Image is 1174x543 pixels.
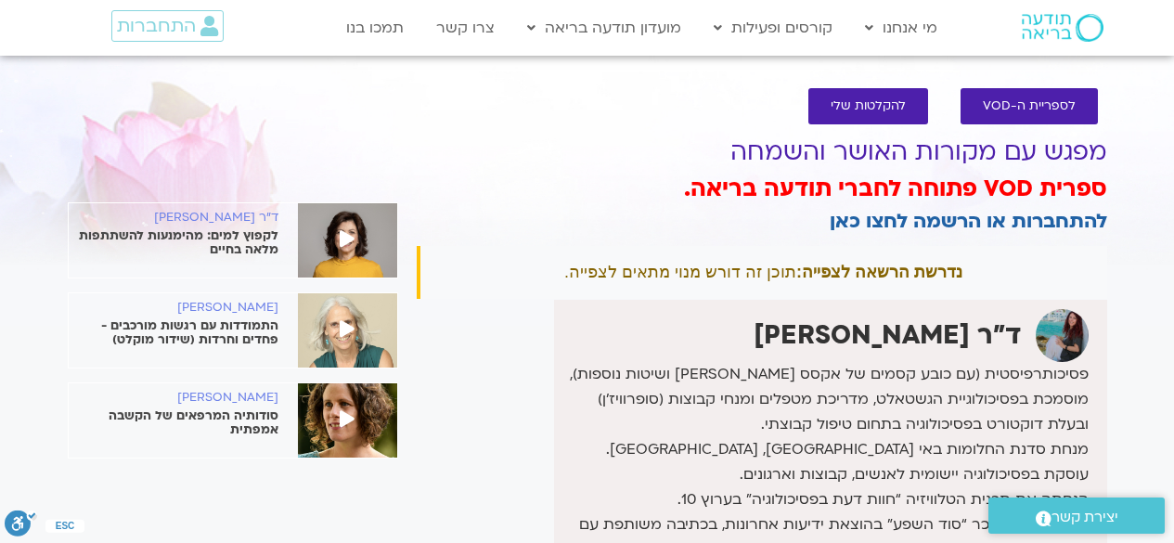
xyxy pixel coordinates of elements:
[69,229,278,257] p: לקפוץ למים: מהימנעות להשתתפות מלאה בחיים
[704,10,842,45] a: קורסים ופעילות
[69,211,397,257] a: ד"ר [PERSON_NAME] לקפוץ למים: מהימנעות להשתתפות מלאה בחיים
[988,498,1165,534] a: יצירת קשר
[830,208,1107,235] a: להתחברות או הרשמה לחצו כאן
[69,301,278,315] h6: [PERSON_NAME]
[69,301,397,347] a: [PERSON_NAME] התמודדות עם רגשות מורכבים - פחדים וחרדות (שידור מוקלט)
[754,317,1022,353] strong: ד"ר [PERSON_NAME]
[417,138,1107,166] h1: מפגש עם מקורות האושר והשמחה
[111,10,224,42] a: התחברות
[69,391,397,437] a: [PERSON_NAME] סודותיה המרפאים של הקשבה אמפתית
[983,99,1076,113] span: לספריית ה-VOD
[808,88,928,124] a: להקלטות שלי
[337,10,413,45] a: תמכו בנו
[1036,309,1089,362] img: ד"ר רונית נשר
[69,211,278,225] h6: ד"ר [PERSON_NAME]
[961,88,1098,124] a: לספריית ה-VOD
[298,383,397,458] img: %D7%99%D7%A2%D7%9C-%D7%A7%D7%95%D7%A8%D7%9F.jpg
[69,319,278,347] p: התמודדות עם רגשות מורכבים - פחדים וחרדות (שידור מוקלט)
[69,409,278,437] p: סודותיה המרפאים של הקשבה אמפתית
[1051,505,1118,530] span: יצירת קשר
[298,293,397,368] img: WhatsApp-Image-2020-09-25-at-16.50.04-10.jpeg
[427,10,504,45] a: צרו קשר
[298,203,397,278] img: %D7%90%D7%A0%D7%90%D7%91%D7%9C%D7%94-%D7%A9%D7%A7%D7%93-2.jpeg
[417,246,1107,299] div: תוכן זה דורש מנוי מתאים לצפייה.
[69,391,278,405] h6: [PERSON_NAME]
[796,263,962,281] strong: נדרשת הרשאה לצפייה:
[417,174,1107,205] h3: ספרית VOD פתוחה לחברי תודעה בריאה.
[518,10,690,45] a: מועדון תודעה בריאה
[1022,14,1103,42] img: תודעה בריאה
[831,99,906,113] span: להקלטות שלי
[117,16,196,36] span: התחברות
[856,10,947,45] a: מי אנחנו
